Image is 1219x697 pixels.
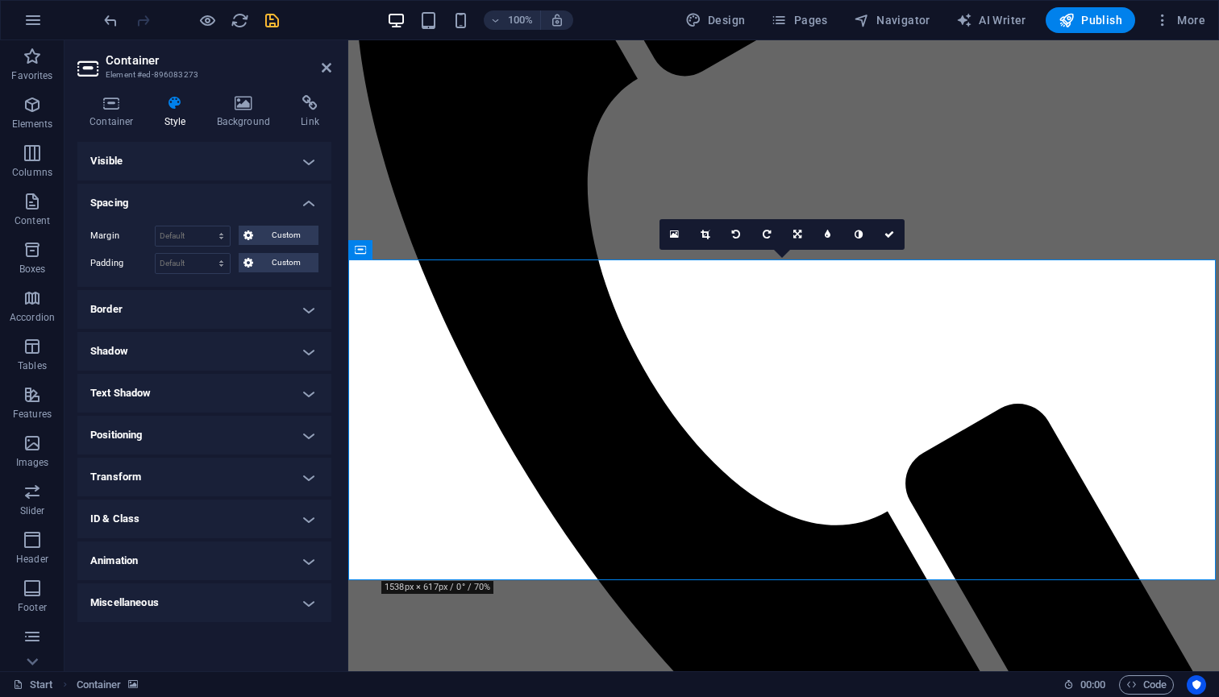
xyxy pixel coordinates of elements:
button: Publish [1046,7,1135,33]
button: Design [679,7,752,33]
span: Custom [258,253,314,272]
p: Content [15,214,50,227]
h4: Shadow [77,332,331,371]
i: This element contains a background [128,680,138,689]
p: Tables [18,359,47,372]
p: Boxes [19,263,46,276]
i: Save (Ctrl+S) [263,11,281,30]
h4: Miscellaneous [77,583,331,622]
span: Pages [771,12,827,28]
a: Rotate left 90° [721,219,751,250]
span: Click to select. Double-click to edit [77,675,122,695]
span: Navigator [854,12,930,28]
a: Rotate right 90° [751,219,782,250]
button: Custom [239,253,318,272]
p: Elements [12,118,53,131]
button: Code [1119,675,1174,695]
a: Click to cancel selection. Double-click to open Pages [13,675,53,695]
nav: breadcrumb [77,675,138,695]
i: Undo: Unknown action (Ctrl+Z) [102,11,120,30]
h4: Style [152,95,205,129]
h4: Animation [77,541,331,580]
p: Images [16,456,49,469]
span: AI Writer [956,12,1026,28]
p: Accordion [10,311,55,324]
p: Footer [18,601,47,614]
a: Confirm ( ⌘ ⏎ ) [874,219,905,250]
button: reload [230,10,249,30]
button: Custom [239,226,318,245]
i: On resize automatically adjust zoom level to fit chosen device. [550,13,564,27]
span: : [1092,678,1094,691]
label: Margin [90,226,155,246]
button: 100% [484,10,541,30]
a: Crop mode [690,219,721,250]
span: More [1155,12,1205,28]
p: Slider [20,504,45,517]
span: Design [685,12,746,28]
span: Publish [1059,12,1122,28]
p: Favorites [11,69,52,82]
h4: Text Shadow [77,374,331,413]
h4: Link [289,95,331,129]
h6: Session time [1063,675,1106,695]
h4: Positioning [77,416,331,454]
button: Usercentrics [1187,675,1206,695]
h4: ID & Class [77,500,331,538]
button: Pages [764,7,834,33]
span: 00 00 [1080,675,1105,695]
button: undo [101,10,120,30]
h4: Border [77,290,331,329]
h4: Spacing [77,184,331,213]
h2: Container [106,53,331,68]
i: Reload page [231,11,249,30]
p: Forms [18,649,47,662]
p: Header [16,553,48,566]
h3: Element #ed-896083273 [106,68,299,82]
h4: Container [77,95,152,129]
label: Padding [90,254,155,273]
h6: 100% [508,10,534,30]
p: Features [13,408,52,421]
div: Design (Ctrl+Alt+Y) [679,7,752,33]
h4: Background [205,95,289,129]
a: Change orientation [782,219,813,250]
a: Select files from the file manager, stock photos, or upload file(s) [659,219,690,250]
a: Blur [813,219,843,250]
h4: Transform [77,458,331,496]
button: AI Writer [950,7,1033,33]
button: Click here to leave preview mode and continue editing [198,10,217,30]
a: Greyscale [843,219,874,250]
p: Columns [12,166,52,179]
span: Code [1126,675,1167,695]
button: More [1148,7,1212,33]
h4: Visible [77,142,331,180]
button: Navigator [847,7,937,33]
button: save [262,10,281,30]
span: Custom [258,226,314,245]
